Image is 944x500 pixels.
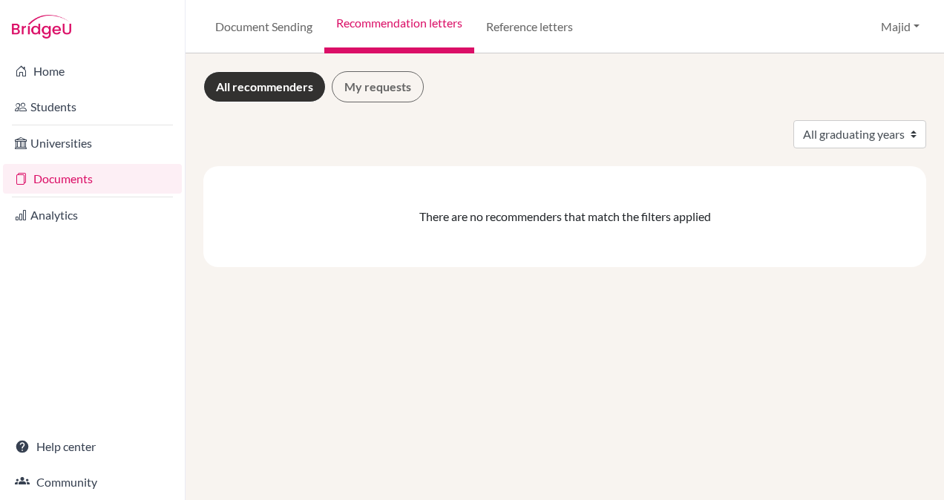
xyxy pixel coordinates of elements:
[3,56,182,86] a: Home
[3,164,182,194] a: Documents
[3,92,182,122] a: Students
[3,128,182,158] a: Universities
[3,467,182,497] a: Community
[12,15,71,39] img: Bridge-U
[215,208,914,226] div: There are no recommenders that match the filters applied
[3,200,182,230] a: Analytics
[332,71,424,102] a: My requests
[3,432,182,461] a: Help center
[874,13,926,41] button: Majid
[203,71,326,102] a: All recommenders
